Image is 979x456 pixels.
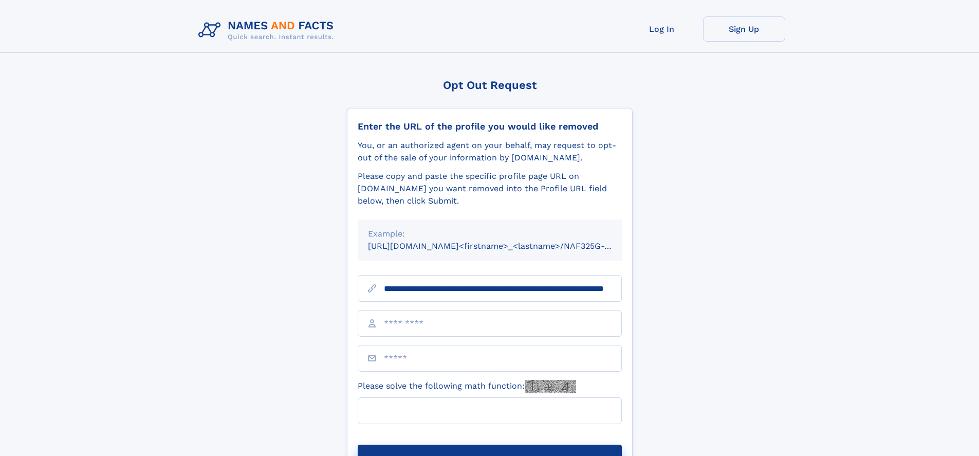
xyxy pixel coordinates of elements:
a: Log In [621,16,703,42]
a: Sign Up [703,16,785,42]
small: [URL][DOMAIN_NAME]<firstname>_<lastname>/NAF325G-xxxxxxxx [368,241,641,251]
div: Please copy and paste the specific profile page URL on [DOMAIN_NAME] you want removed into the Pr... [358,170,622,207]
div: Opt Out Request [347,79,633,92]
label: Please solve the following math function: [358,380,576,393]
img: Logo Names and Facts [194,16,342,44]
div: Example: [368,228,612,240]
div: Enter the URL of the profile you would like removed [358,121,622,132]
div: You, or an authorized agent on your behalf, may request to opt-out of the sale of your informatio... [358,139,622,164]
